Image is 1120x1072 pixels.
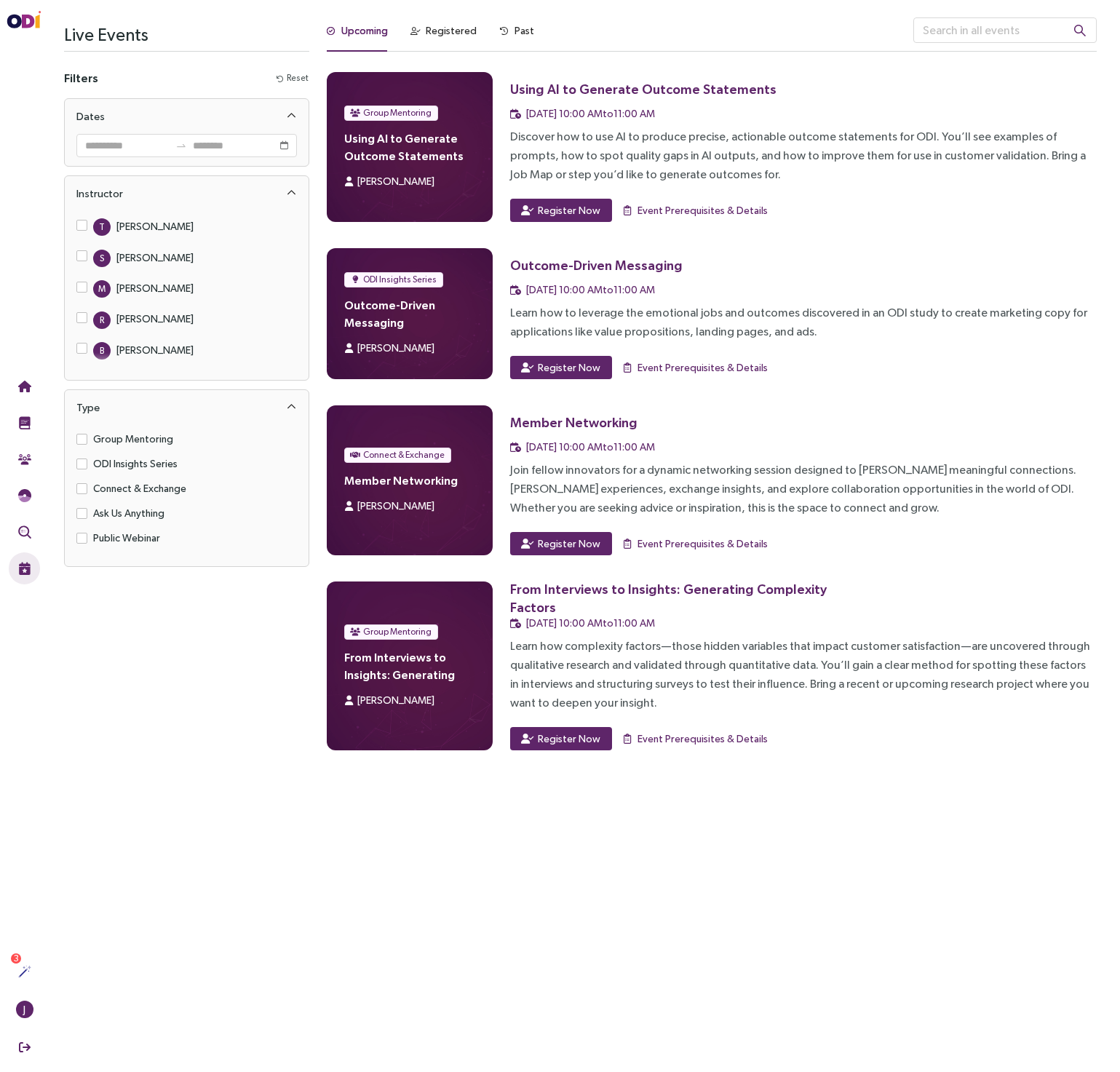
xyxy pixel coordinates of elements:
span: Group Mentoring [87,431,179,447]
input: Search in all events [913,17,1097,43]
img: Actions [18,965,31,978]
span: search [1073,24,1087,37]
span: [PERSON_NAME] [357,500,434,512]
div: Instructor [65,176,309,211]
span: Register Now [538,202,600,218]
button: Live Events [9,552,40,584]
div: [PERSON_NAME] [116,311,194,327]
span: [PERSON_NAME] [357,694,434,706]
button: Needs Framework [9,480,40,512]
button: Training [9,407,40,439]
span: B [100,342,104,360]
div: Instructor [76,185,123,202]
button: Register Now [510,727,612,750]
span: ODI Insights Series [363,272,437,287]
span: M [98,280,106,298]
span: [DATE] 10:00 AM to 11:00 AM [526,284,655,295]
img: JTBD Needs Framework [18,489,31,502]
div: Discover how to use AI to produce precise, actionable outcome statements for ODI. You’ll see exam... [510,127,1097,184]
h4: Outcome-Driven Messaging [344,296,475,331]
div: Upcoming [341,23,388,39]
button: Register Now [510,532,612,555]
span: S [100,250,104,267]
span: 3 [14,953,19,964]
span: Public Webinar [87,530,166,546]
span: ODI Insights Series [87,456,183,472]
span: Group Mentoring [363,106,432,120]
div: Type [76,399,100,416]
button: Register Now [510,199,612,222]
div: Learn how complexity factors—those hidden variables that impact customer satisfaction—are uncover... [510,637,1097,712]
div: Dates [65,99,309,134]
button: Reset [276,71,309,86]
div: Dates [76,108,105,125]
div: Using AI to Generate Outcome Statements [510,80,777,98]
h3: Live Events [64,17,309,51]
span: Group Mentoring [363,624,432,639]
button: Sign Out [9,1031,40,1063]
button: J [9,993,40,1025]
div: [PERSON_NAME] [116,280,194,296]
button: Community [9,443,40,475]
span: Connect & Exchange [363,448,445,462]
button: Event Prerequisites & Details [621,727,768,750]
span: Event Prerequisites & Details [638,731,768,747]
button: Actions [9,956,40,988]
span: Event Prerequisites & Details [638,202,768,218]
img: Training [18,416,31,429]
h4: Member Networking [344,472,475,489]
div: Learn how to leverage the emotional jobs and outcomes discovered in an ODI study to create market... [510,303,1097,341]
div: Member Networking [510,413,638,432]
img: Community [18,453,31,466]
div: [PERSON_NAME] [116,250,194,266]
img: Live Events [18,562,31,575]
span: [PERSON_NAME] [357,175,434,187]
div: From Interviews to Insights: Generating Complexity Factors [510,580,856,616]
span: Register Now [538,536,600,552]
div: Past [515,23,534,39]
span: Register Now [538,731,600,747]
span: to [175,140,187,151]
button: Outcome Validation [9,516,40,548]
span: [DATE] 10:00 AM to 11:00 AM [526,108,655,119]
span: Event Prerequisites & Details [638,360,768,376]
span: Connect & Exchange [87,480,192,496]
h4: Using AI to Generate Outcome Statements [344,130,475,164]
button: Event Prerequisites & Details [621,199,768,222]
h4: From Interviews to Insights: Generating Complexity Factors [344,648,475,683]
button: Event Prerequisites & Details [621,532,768,555]
sup: 3 [11,953,21,964]
div: Type [65,390,309,425]
span: Reset [287,71,309,85]
div: [PERSON_NAME] [116,342,194,358]
span: R [100,311,104,329]
span: [DATE] 10:00 AM to 11:00 AM [526,441,655,453]
h4: Filters [64,69,98,87]
button: Event Prerequisites & Details [621,356,768,379]
button: Home [9,370,40,402]
div: [PERSON_NAME] [116,218,194,234]
span: [DATE] 10:00 AM to 11:00 AM [526,617,655,629]
div: Registered [426,23,477,39]
span: Event Prerequisites & Details [638,536,768,552]
span: J [23,1001,25,1018]
button: search [1062,17,1098,43]
span: swap-right [175,140,187,151]
span: Register Now [538,360,600,376]
span: T [99,218,105,236]
button: Register Now [510,356,612,379]
div: Join fellow innovators for a dynamic networking session designed to [PERSON_NAME] meaningful conn... [510,461,1097,517]
img: Outcome Validation [18,525,31,539]
span: Ask Us Anything [87,505,170,521]
span: [PERSON_NAME] [357,342,434,354]
div: Outcome-Driven Messaging [510,256,683,274]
